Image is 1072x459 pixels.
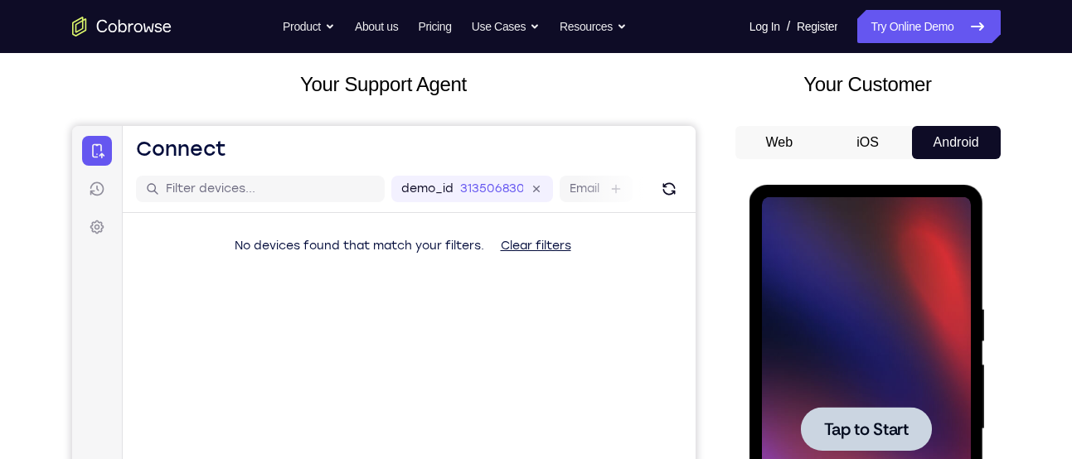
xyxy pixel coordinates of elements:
[735,126,824,159] button: Web
[823,126,912,159] button: iOS
[355,10,398,43] a: About us
[418,10,451,43] a: Pricing
[797,10,837,43] a: Register
[912,126,1001,159] button: Android
[749,10,780,43] a: Log In
[72,17,172,36] a: Go to the home page
[51,222,182,266] button: Tap to Start
[472,10,540,43] button: Use Cases
[857,10,1000,43] a: Try Online Demo
[787,17,790,36] span: /
[283,10,335,43] button: Product
[75,236,159,253] span: Tap to Start
[735,70,1001,99] h2: Your Customer
[72,70,696,99] h2: Your Support Agent
[560,10,627,43] button: Resources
